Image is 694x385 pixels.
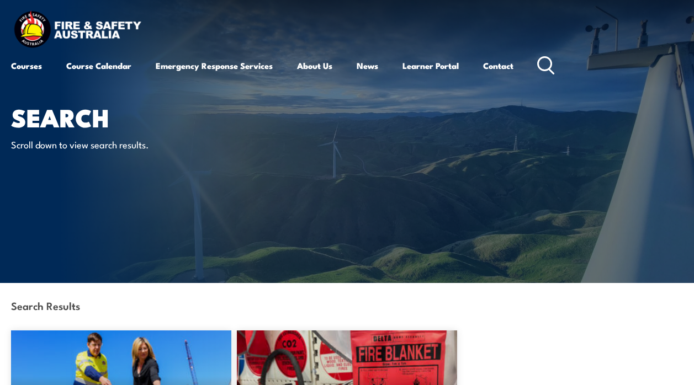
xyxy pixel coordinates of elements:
[483,52,513,79] a: Contact
[11,106,284,127] h1: Search
[11,138,213,151] p: Scroll down to view search results.
[156,52,273,79] a: Emergency Response Services
[11,52,42,79] a: Courses
[297,52,332,79] a: About Us
[402,52,459,79] a: Learner Portal
[357,52,378,79] a: News
[66,52,131,79] a: Course Calendar
[11,298,80,313] strong: Search Results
